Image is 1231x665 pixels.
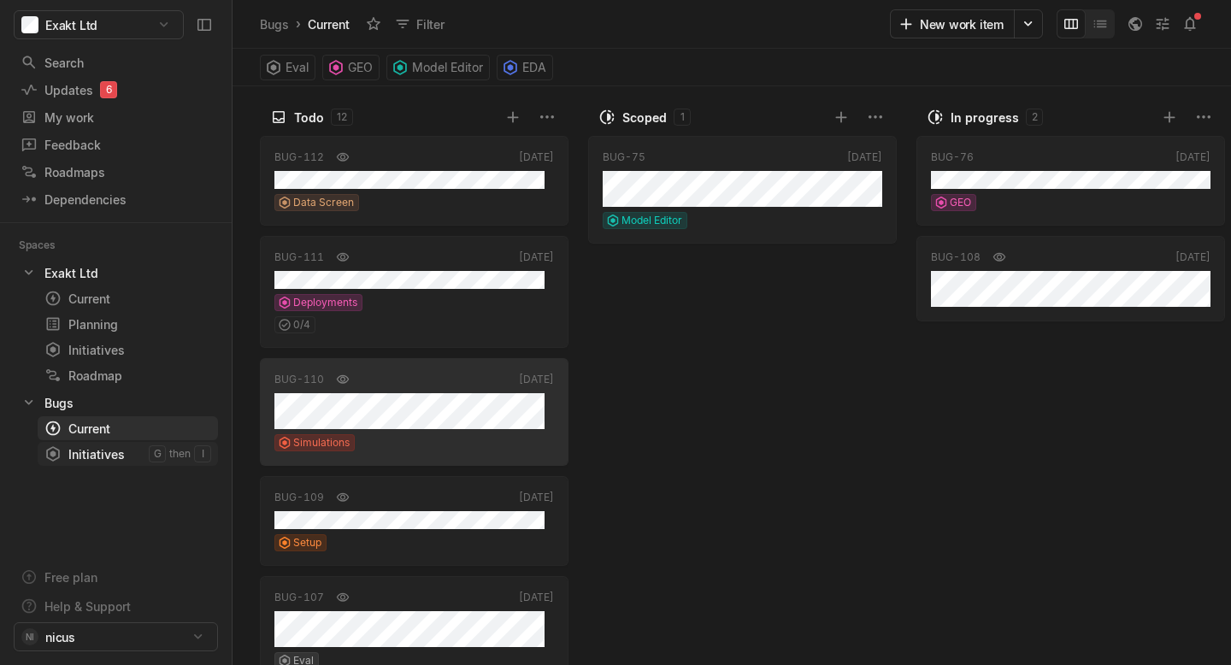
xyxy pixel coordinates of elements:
a: Initiativesgtheni [38,442,218,466]
a: Bugs [14,391,218,415]
div: BUG-76 [931,150,974,165]
div: BUG-111[DATE]Deployments0/4 [260,231,568,353]
div: 2 [1026,109,1043,126]
button: Change to mode list_view [1086,9,1115,38]
a: Roadmaps [14,159,218,185]
div: 12 [331,109,353,126]
kbd: g [149,445,166,462]
div: [DATE] [519,250,554,265]
a: Current [38,286,218,310]
span: Model Editor [621,213,682,228]
div: BUG-108[DATE] [916,231,1225,327]
div: 6 [100,81,117,98]
div: Help & Support [44,597,131,615]
div: [DATE] [519,590,554,605]
div: BUG-109[DATE]Setup [260,471,568,571]
div: board and list toggle [1057,9,1115,38]
button: Exakt Ltd [14,10,184,39]
span: nicus [45,628,75,646]
button: Change to mode board_view [1057,9,1086,38]
div: Bugs [260,15,289,33]
div: Updates [21,81,211,99]
a: BUG-111[DATE]Deployments0/4 [260,236,568,348]
span: Deployments [293,295,357,310]
div: grid [260,131,576,665]
div: Current [44,290,211,308]
div: BUG-110 [274,372,324,387]
div: [DATE] [519,150,554,165]
div: Current [304,13,353,36]
div: Exakt Ltd [44,264,98,282]
div: BUG-111 [274,250,324,265]
a: Free plan [14,564,218,590]
div: 1 [674,109,691,126]
div: Spaces [19,237,76,254]
a: BUG-108[DATE] [916,236,1225,321]
div: BUG-75 [603,150,645,165]
div: Roadmap [44,367,211,385]
a: Feedback [14,132,218,157]
div: Free plan [44,568,97,586]
div: In progress [951,109,1019,127]
span: Exakt Ltd [45,16,97,34]
a: My work [14,104,218,130]
div: Feedback [21,136,211,154]
span: Data Screen [293,195,354,210]
div: BUG-107 [274,590,324,605]
div: BUG-75[DATE]Model Editor [588,131,897,249]
a: Exakt Ltd [14,261,218,285]
div: [DATE] [1175,150,1210,165]
a: BUG-112[DATE]Data Screen [260,136,568,226]
a: Updates6 [14,77,218,103]
div: Initiatives [44,341,211,359]
a: Initiatives [38,338,218,362]
span: Simulations [293,435,350,450]
button: Filter [387,10,455,38]
a: Current [38,416,218,440]
span: Eval [286,56,309,79]
div: grid [588,131,904,665]
a: BUG-110[DATE]Simulations [260,358,568,466]
div: Todo [294,109,324,127]
div: Initiatives [44,445,149,463]
div: then [166,445,194,462]
div: BUG-110[DATE]Simulations [260,353,568,471]
a: Bugs [256,13,292,36]
div: BUG-108 [931,250,981,265]
div: Roadmaps [21,163,211,181]
span: Model Editor [412,56,483,79]
div: Dependencies [21,191,211,209]
a: Search [14,50,218,75]
a: BUG-75[DATE]Model Editor [588,136,897,244]
div: [DATE] [519,490,554,505]
div: BUG-76[DATE]GEO [916,131,1225,231]
a: BUG-109[DATE]Setup [260,476,568,566]
div: [DATE] [1175,250,1210,265]
div: My work [21,109,211,127]
div: [DATE] [519,372,554,387]
div: Planning [44,315,211,333]
div: BUG-109 [274,490,324,505]
button: NInicus [14,622,218,651]
div: Bugs [44,394,74,412]
a: BUG-76[DATE]GEO [916,136,1225,226]
div: Scoped [622,109,667,127]
div: [DATE] [847,150,882,165]
span: EDA [522,56,546,79]
div: Current [44,420,211,438]
div: Search [21,54,211,72]
span: 0 / 4 [293,317,310,332]
span: GEO [950,195,971,210]
button: New work item [890,9,1015,38]
div: BUG-112[DATE]Data Screen [260,131,568,231]
div: BUG-112 [274,150,324,165]
div: › [296,15,301,32]
span: Setup [293,535,321,550]
a: Planning [38,312,218,336]
span: NI [26,628,34,645]
span: GEO [348,56,373,79]
a: Roadmap [38,363,218,387]
a: Dependencies [14,186,218,212]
